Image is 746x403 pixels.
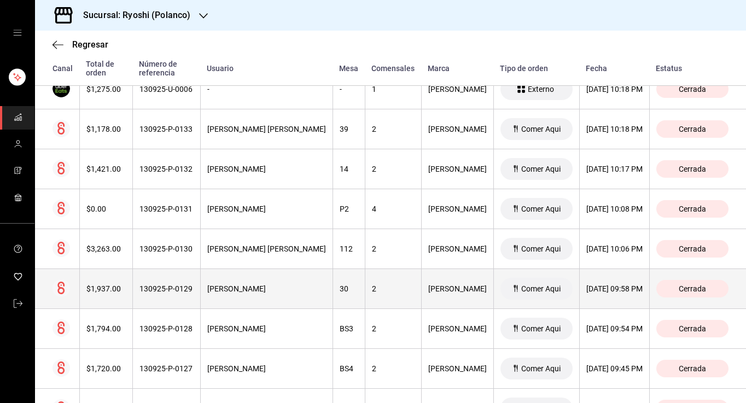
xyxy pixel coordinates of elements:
[674,284,710,293] span: Cerrada
[340,284,358,293] div: 30
[586,64,643,73] div: Fecha
[517,165,565,173] span: Comer Aqui
[371,64,415,73] div: Comensales
[428,364,487,373] div: [PERSON_NAME]
[139,284,194,293] div: 130925-P-0129
[86,125,126,133] div: $1,178.00
[340,125,358,133] div: 39
[586,205,643,213] div: [DATE] 10:08 PM
[674,125,710,133] span: Cerrada
[86,205,126,213] div: $0.00
[207,205,326,213] div: [PERSON_NAME]
[139,364,194,373] div: 130925-P-0127
[139,125,194,133] div: 130925-P-0133
[207,125,326,133] div: [PERSON_NAME] [PERSON_NAME]
[340,85,358,94] div: -
[586,324,643,333] div: [DATE] 09:54 PM
[340,165,358,173] div: 14
[586,364,643,373] div: [DATE] 09:45 PM
[207,244,326,253] div: [PERSON_NAME] [PERSON_NAME]
[339,64,358,73] div: Mesa
[586,244,643,253] div: [DATE] 10:06 PM
[500,64,573,73] div: Tipo de orden
[207,284,326,293] div: [PERSON_NAME]
[372,85,415,94] div: 1
[207,165,326,173] div: [PERSON_NAME]
[340,364,358,373] div: BS4
[340,324,358,333] div: BS3
[674,205,710,213] span: Cerrada
[86,364,126,373] div: $1,720.00
[207,324,326,333] div: [PERSON_NAME]
[372,165,415,173] div: 2
[207,364,326,373] div: [PERSON_NAME]
[207,85,326,94] div: -
[139,244,194,253] div: 130925-P-0130
[517,284,565,293] span: Comer Aqui
[13,28,22,37] button: open drawer
[656,64,728,73] div: Estatus
[372,364,415,373] div: 2
[372,284,415,293] div: 2
[53,64,73,73] div: Canal
[517,364,565,373] span: Comer Aqui
[72,39,108,50] span: Regresar
[674,244,710,253] span: Cerrada
[428,165,487,173] div: [PERSON_NAME]
[86,324,126,333] div: $1,794.00
[86,85,126,94] div: $1,275.00
[517,324,565,333] span: Comer Aqui
[428,85,487,94] div: [PERSON_NAME]
[139,324,194,333] div: 130925-P-0128
[74,9,190,22] h3: Sucursal: Ryoshi (Polanco)
[674,85,710,94] span: Cerrada
[674,324,710,333] span: Cerrada
[586,85,643,94] div: [DATE] 10:18 PM
[428,244,487,253] div: [PERSON_NAME]
[86,60,126,77] div: Total de orden
[428,64,487,73] div: Marca
[428,125,487,133] div: [PERSON_NAME]
[517,125,565,133] span: Comer Aqui
[372,324,415,333] div: 2
[517,205,565,213] span: Comer Aqui
[139,165,194,173] div: 130925-P-0132
[139,205,194,213] div: 130925-P-0131
[86,284,126,293] div: $1,937.00
[517,244,565,253] span: Comer Aqui
[139,85,194,94] div: 130925-U-0006
[674,364,710,373] span: Cerrada
[674,165,710,173] span: Cerrada
[139,60,194,77] div: Número de referencia
[523,85,558,94] span: Externo
[586,284,643,293] div: [DATE] 09:58 PM
[428,205,487,213] div: [PERSON_NAME]
[340,244,358,253] div: 112
[428,284,487,293] div: [PERSON_NAME]
[586,125,643,133] div: [DATE] 10:18 PM
[86,165,126,173] div: $1,421.00
[207,64,326,73] div: Usuario
[372,205,415,213] div: 4
[586,165,643,173] div: [DATE] 10:17 PM
[53,39,108,50] button: Regresar
[372,125,415,133] div: 2
[340,205,358,213] div: P2
[428,324,487,333] div: [PERSON_NAME]
[86,244,126,253] div: $3,263.00
[372,244,415,253] div: 2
